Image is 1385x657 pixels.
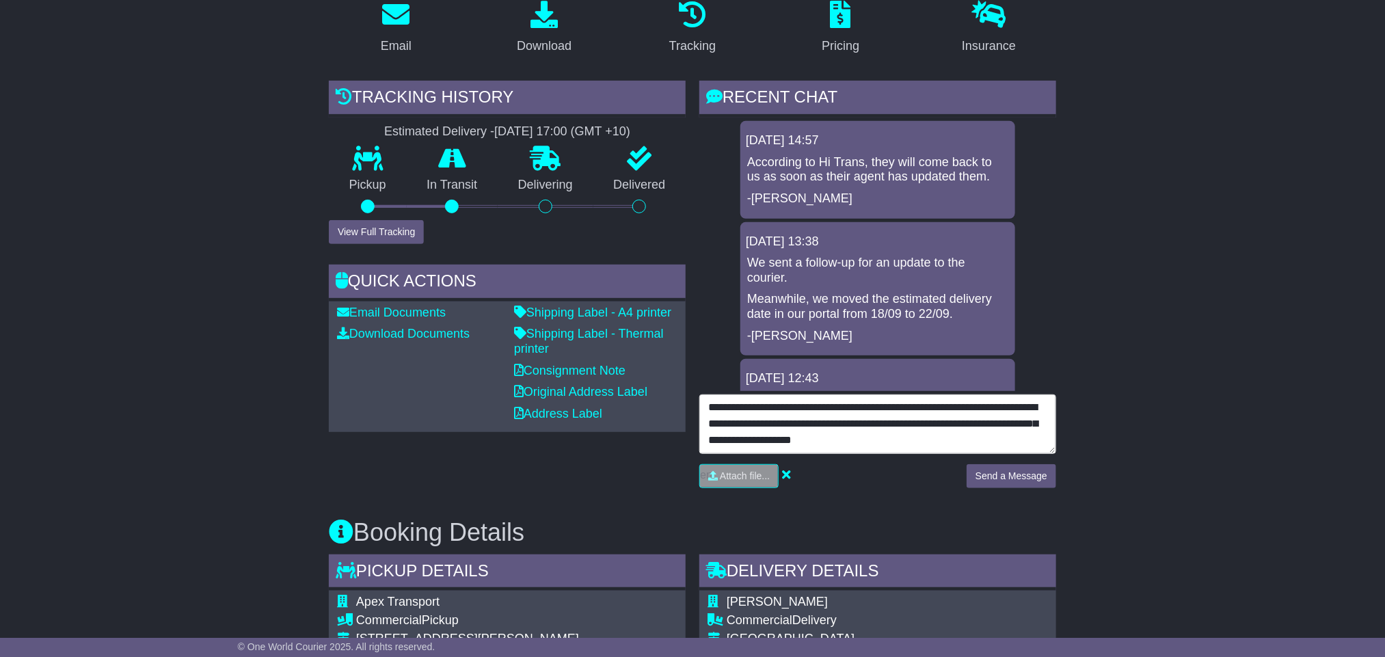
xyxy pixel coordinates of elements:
div: Delivery Details [699,554,1056,591]
span: © One World Courier 2025. All rights reserved. [238,641,435,652]
p: Delivered [593,178,686,193]
h3: Booking Details [329,519,1056,546]
a: Shipping Label - A4 printer [514,306,671,319]
a: Address Label [514,407,602,420]
a: Consignment Note [514,364,626,377]
a: Download Documents [337,327,470,340]
div: Pickup Details [329,554,686,591]
div: [DATE] 17:00 (GMT +10) [494,124,630,139]
div: [DATE] 13:38 [746,234,1010,250]
a: Shipping Label - Thermal printer [514,327,664,356]
p: According to Hi Trans, they will come back to us as soon as their agent has updated them. [747,155,1008,185]
a: Email Documents [337,306,446,319]
div: Tracking history [329,81,686,118]
div: Pickup [356,613,677,628]
div: [DATE] 14:57 [746,133,1010,148]
span: Commercial [727,613,792,627]
div: [DATE] 12:43 [746,371,1010,386]
div: [STREET_ADDRESS][PERSON_NAME], [356,632,677,647]
button: View Full Tracking [329,220,424,244]
div: Insurance [962,37,1016,55]
div: Download [517,37,572,55]
div: Delivery [727,613,1048,628]
div: Pricing [822,37,859,55]
div: Tracking [669,37,716,55]
div: [GEOGRAPHIC_DATA], [727,632,1048,647]
p: In Transit [407,178,498,193]
a: Original Address Label [514,385,647,399]
div: Quick Actions [329,265,686,301]
p: -[PERSON_NAME] [747,329,1008,344]
span: [PERSON_NAME] [727,595,828,608]
p: Meanwhile, we moved the estimated delivery date in our portal from 18/09 to 22/09. [747,292,1008,321]
button: Send a Message [967,464,1056,488]
div: RECENT CHAT [699,81,1056,118]
p: -[PERSON_NAME] [747,191,1008,206]
div: Email [381,37,412,55]
div: Estimated Delivery - [329,124,686,139]
p: Delivering [498,178,593,193]
span: Apex Transport [356,595,440,608]
p: We sent a follow-up for an update to the courier. [747,256,1008,285]
span: Commercial [356,613,422,627]
p: Pickup [329,178,407,193]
